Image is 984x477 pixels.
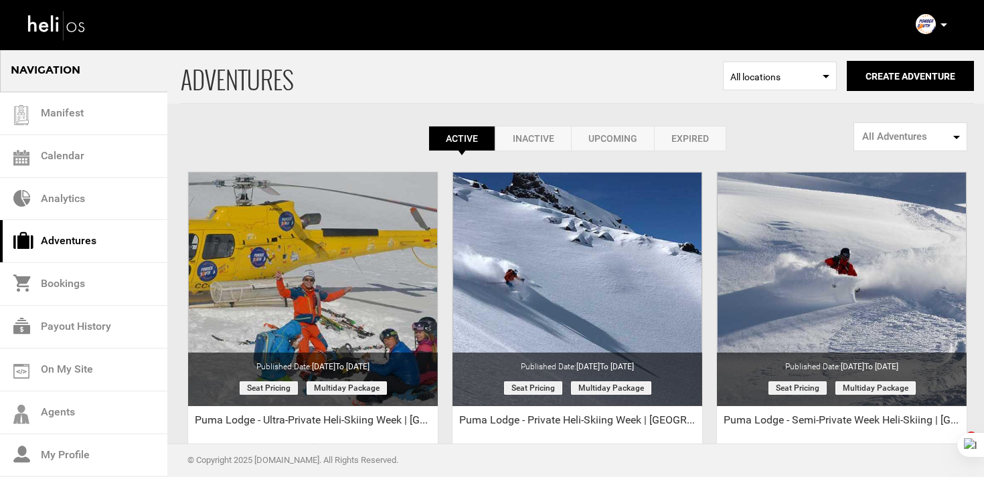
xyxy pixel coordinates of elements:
[768,381,827,395] span: Seat Pricing
[428,126,495,151] a: Active
[966,432,977,442] span: 1
[504,381,562,395] span: Seat Pricing
[13,405,29,424] img: agents-icon.svg
[13,150,29,166] img: calendar.svg
[335,362,370,371] span: to [DATE]
[27,7,87,43] img: heli-logo
[576,362,634,371] span: [DATE]
[862,130,950,144] span: All Adventures
[847,61,974,91] button: Create Adventure
[938,432,971,464] iframe: Intercom live chat
[864,362,898,371] span: to [DATE]
[723,62,837,90] span: Select box activate
[571,126,654,151] a: Upcoming
[188,413,438,433] div: Puma Lodge - Ultra-Private Heli-Skiing Week | [GEOGRAPHIC_DATA]
[717,413,967,433] div: Puma Lodge - Semi-Private Week Heli-Skiing | [GEOGRAPHIC_DATA]
[495,126,571,151] a: Inactive
[717,353,967,373] div: Published Date:
[853,122,967,151] button: All Adventures
[13,364,29,379] img: on_my_site.svg
[11,105,31,125] img: guest-list.svg
[654,126,726,151] a: Expired
[240,381,298,395] span: Seat Pricing
[453,353,702,373] div: Published Date:
[188,353,438,373] div: Published Date:
[600,362,634,371] span: to [DATE]
[312,362,370,371] span: [DATE]
[841,362,898,371] span: [DATE]
[835,381,916,395] span: Multiday package
[181,49,723,103] span: ADVENTURES
[453,413,702,433] div: Puma Lodge - Private Heli-Skiing Week | [GEOGRAPHIC_DATA]
[307,381,387,395] span: Multiday package
[916,14,936,34] img: img_4ecfe53a2424d03c48d5c479737e21a3.png
[730,70,829,84] span: All locations
[571,381,651,395] span: Multiday package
